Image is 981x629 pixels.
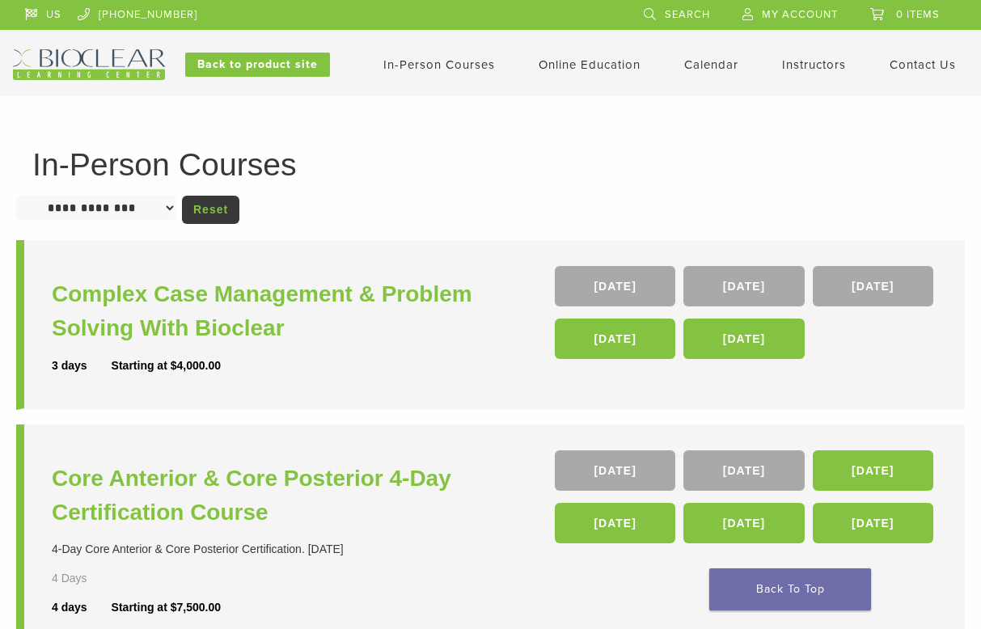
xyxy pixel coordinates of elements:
[813,266,933,306] a: [DATE]
[683,266,804,306] a: [DATE]
[683,450,804,491] a: [DATE]
[813,450,933,491] a: [DATE]
[683,503,804,543] a: [DATE]
[813,503,933,543] a: [DATE]
[52,570,118,587] div: 4 Days
[762,8,838,21] span: My Account
[709,568,871,610] a: Back To Top
[555,450,937,551] div: , , , , ,
[52,462,495,530] a: Core Anterior & Core Posterior 4-Day Certification Course
[555,450,675,491] a: [DATE]
[52,277,495,345] a: Complex Case Management & Problem Solving With Bioclear
[555,319,675,359] a: [DATE]
[555,266,937,367] div: , , , ,
[112,599,221,616] div: Starting at $7,500.00
[182,196,239,224] a: Reset
[555,503,675,543] a: [DATE]
[683,319,804,359] a: [DATE]
[890,57,956,72] a: Contact Us
[782,57,846,72] a: Instructors
[185,53,330,77] a: Back to product site
[112,357,221,374] div: Starting at $4,000.00
[52,599,112,616] div: 4 days
[13,49,165,80] img: Bioclear
[684,57,738,72] a: Calendar
[539,57,641,72] a: Online Education
[665,8,710,21] span: Search
[52,541,495,558] div: 4-Day Core Anterior & Core Posterior Certification. [DATE]
[383,57,495,72] a: In-Person Courses
[32,149,949,180] h1: In-Person Courses
[52,357,112,374] div: 3 days
[896,8,940,21] span: 0 items
[555,266,675,306] a: [DATE]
